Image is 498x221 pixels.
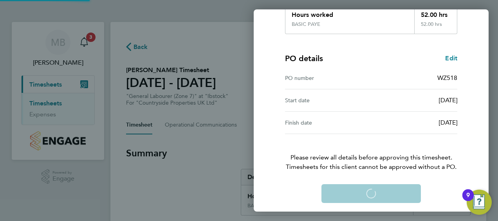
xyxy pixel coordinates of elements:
[285,53,323,64] h4: PO details
[285,73,371,83] div: PO number
[467,190,492,215] button: Open Resource Center, 9 new notifications
[292,21,320,27] div: BASIC PAYE
[371,96,457,105] div: [DATE]
[466,195,470,205] div: 9
[285,4,414,21] div: Hours worked
[445,54,457,63] a: Edit
[371,118,457,127] div: [DATE]
[276,162,467,172] span: Timesheets for this client cannot be approved without a PO.
[445,54,457,62] span: Edit
[276,134,467,172] p: Please review all details before approving this timesheet.
[437,74,457,82] span: WZ518
[414,4,457,21] div: 52.00 hrs
[414,21,457,34] div: 52.00 hrs
[285,118,371,127] div: Finish date
[285,96,371,105] div: Start date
